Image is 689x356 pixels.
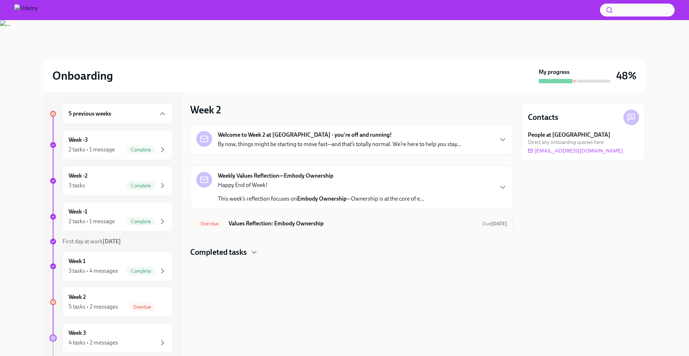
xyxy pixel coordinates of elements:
[539,68,570,76] strong: My progress
[616,69,637,82] h3: 48%
[69,293,86,301] h6: Week 2
[50,166,173,196] a: Week -23 tasksComplete
[50,238,173,245] a: First day at work[DATE]
[218,140,461,148] p: By now, things might be starting to move fast—and that’s totally normal. We’re here to help you s...
[491,221,507,227] strong: [DATE]
[127,219,155,224] span: Complete
[127,147,155,153] span: Complete
[69,303,118,311] div: 5 tasks • 2 messages
[218,195,424,203] p: This week’s reflection focuses on —Ownership is at the core of e...
[69,146,115,154] div: 2 tasks • 1 message
[528,139,604,146] span: Direct any onboarding queries here
[14,4,38,16] img: Udemy
[69,339,118,347] div: 4 tasks • 2 messages
[69,257,85,265] h6: Week 1
[52,69,113,83] h2: Onboarding
[69,267,118,275] div: 3 tasks • 4 messages
[218,172,333,180] strong: Weekly Values Reflection—Embody Ownership
[62,103,173,124] div: 5 previous weeks
[50,202,173,232] a: Week -12 tasks • 1 messageComplete
[50,251,173,281] a: Week 13 tasks • 4 messagesComplete
[190,247,247,258] h4: Completed tasks
[69,110,111,118] h6: 5 previous weeks
[229,220,477,228] h6: Values Reflection: Embody Ownership
[528,112,558,123] h4: Contacts
[482,221,507,227] span: Due
[62,238,121,245] span: First day at work
[69,208,87,216] h6: Week -1
[103,238,121,245] strong: [DATE]
[50,130,173,160] a: Week -32 tasks • 1 messageComplete
[69,217,115,225] div: 2 tasks • 1 message
[196,221,223,226] span: Overdue
[218,181,424,189] p: Happy End of Week!
[528,131,610,139] strong: People at [GEOGRAPHIC_DATA]
[190,103,221,116] h3: Week 2
[218,131,392,139] strong: Welcome to Week 2 at [GEOGRAPHIC_DATA] - you're off and running!
[69,182,85,189] div: 3 tasks
[69,136,88,144] h6: Week -3
[129,304,155,310] span: Overdue
[482,220,507,227] span: August 11th, 2025 19:00
[127,268,155,274] span: Complete
[50,287,173,317] a: Week 25 tasks • 2 messagesOverdue
[69,172,88,180] h6: Week -2
[69,329,86,337] h6: Week 3
[50,323,173,353] a: Week 34 tasks • 2 messages
[528,147,623,154] a: [EMAIL_ADDRESS][DOMAIN_NAME]
[127,183,155,188] span: Complete
[297,195,347,202] strong: Embody Ownership
[196,218,507,229] a: OverdueValues Reflection: Embody OwnershipDue[DATE]
[190,247,513,258] div: Completed tasks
